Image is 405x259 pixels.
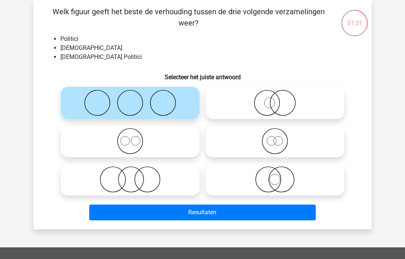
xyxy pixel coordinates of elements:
li: [DEMOGRAPHIC_DATA] Politici [60,53,360,62]
div: 01:31 [340,9,369,28]
li: [DEMOGRAPHIC_DATA] [60,44,360,53]
p: Welk figuur geeft het beste de verhouding tussen de drie volgende verzamelingen weer? [45,6,331,29]
button: Resultaten [89,205,316,220]
li: Politici [60,35,360,44]
h6: Selecteer het juiste antwoord [45,68,360,81]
